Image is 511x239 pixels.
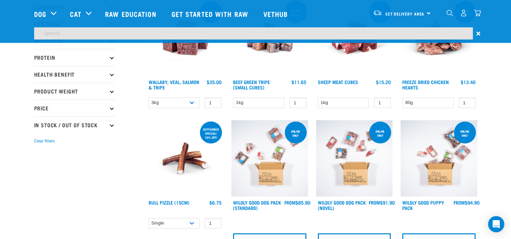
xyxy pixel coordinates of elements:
[369,201,380,204] span: FROM
[284,200,310,205] div: $85.90
[149,81,199,88] a: Wallaby, Veal, Salmon & Tripe
[233,81,270,88] a: Beef Green Tripe (Small Cubes)
[285,126,307,140] div: Online Only
[233,201,281,209] a: Wildly Good Dog Pack (Standard)
[231,120,308,197] img: Dog 0 2sec
[446,10,453,16] img: home-icon-1@2x.png
[454,200,480,205] div: $94.90
[284,201,296,204] span: FROM
[34,116,115,133] p: In Stock / Out Of Stock
[34,138,55,144] button: Clear filters
[474,9,481,17] img: home-icon@2x.png
[401,120,477,197] img: Puppy 0 2sec
[454,201,465,204] span: FROM
[34,83,115,100] p: Product Weight
[205,98,222,108] input: 1
[34,49,115,66] p: Protein
[257,0,297,27] a: Vethub
[209,200,222,205] div: $6.75
[316,120,393,197] img: Dog Novel 0 2sec
[34,100,115,116] p: Price
[34,27,473,39] input: Search...
[385,12,425,15] span: Set Delivery Area
[291,79,306,85] div: $11.65
[34,9,46,19] a: Dog
[376,79,391,85] div: $15.20
[200,124,222,142] div: September special! 10% off!
[460,9,467,17] img: user.png
[147,120,224,197] img: Bull Pizzle
[205,218,222,229] input: 1
[318,201,366,209] a: Wildly Good Dog Pack (Novel)
[476,27,481,39] span: ×
[369,126,391,140] div: Online Only
[454,126,476,140] div: Online Only
[369,200,395,205] div: $91.90
[318,81,358,83] a: Sheep Meat Cubes
[402,201,444,209] a: Wildly Good Puppy Pack
[149,201,189,204] a: Bull Pizzle (15cm)
[402,81,449,88] a: Freeze Dried Chicken Hearts
[165,0,257,27] a: Get started with Raw
[207,79,222,85] div: $35.00
[34,66,115,83] p: Health Benefit
[70,9,81,19] a: Cat
[373,10,382,16] img: van-moving.png
[289,98,306,108] input: 1
[461,79,476,85] div: $13.40
[459,98,476,108] input: 1
[488,216,504,232] div: Open Intercom Messenger
[98,0,164,27] a: Raw Education
[374,98,391,108] input: 1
